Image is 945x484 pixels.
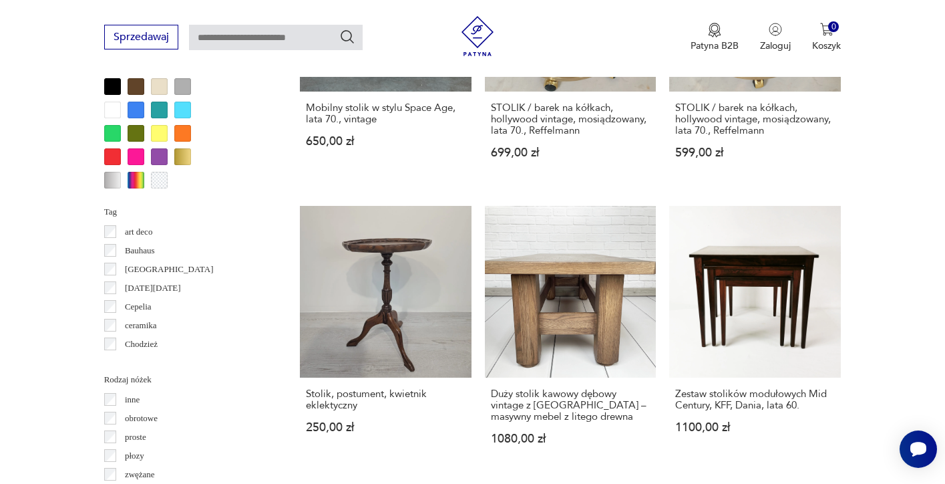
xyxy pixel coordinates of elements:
[675,422,835,433] p: 1100,00 zł
[125,411,158,426] p: obrotowe
[125,337,158,352] p: Chodzież
[675,102,835,136] h3: STOLIK / barek na kółkach, hollywood vintage, mosiądzowany, lata 70., Reffelmann
[760,39,791,52] p: Zaloguj
[769,23,782,36] img: Ikonka użytkownika
[125,299,152,314] p: Cepelia
[125,467,155,482] p: zwężane
[812,39,841,52] p: Koszyk
[339,29,355,45] button: Szukaj
[457,16,498,56] img: Patyna - sklep z meblami i dekoracjami vintage
[104,25,178,49] button: Sprzedawaj
[491,147,650,158] p: 699,00 zł
[691,23,739,52] a: Ikona medaluPatyna B2B
[708,23,721,37] img: Ikona medalu
[125,430,146,445] p: proste
[104,205,268,219] p: Tag
[125,318,157,333] p: ceramika
[820,23,833,36] img: Ikona koszyka
[675,147,835,158] p: 599,00 zł
[691,23,739,52] button: Patyna B2B
[306,388,465,411] h3: Stolik, postument, kwietnik eklektyczny
[491,102,650,136] h3: STOLIK / barek na kółkach, hollywood vintage, mosiądzowany, lata 70., Reffelmann
[760,23,791,52] button: Zaloguj
[675,388,835,411] h3: Zestaw stolików modułowych Mid Century, KFF, Dania, lata 60.
[491,388,650,422] h3: Duży stolik kawowy dębowy vintage z [GEOGRAPHIC_DATA] – masywny mebel z litego drewna
[125,356,157,370] p: Ćmielów
[125,392,140,407] p: inne
[812,23,841,52] button: 0Koszyk
[125,262,214,277] p: [GEOGRAPHIC_DATA]
[900,431,937,468] iframe: Smartsupp widget button
[491,433,650,445] p: 1080,00 zł
[125,281,181,295] p: [DATE][DATE]
[125,449,144,463] p: płozy
[306,422,465,433] p: 250,00 zł
[125,225,153,239] p: art deco
[669,206,841,471] a: Zestaw stolików modułowych Mid Century, KFF, Dania, lata 60.Zestaw stolików modułowych Mid Centur...
[828,21,839,33] div: 0
[125,243,155,258] p: Bauhaus
[691,39,739,52] p: Patyna B2B
[485,206,656,471] a: Duży stolik kawowy dębowy vintage z Belgii – masywny mebel z litego drewnaDuży stolik kawowy dębo...
[104,33,178,43] a: Sprzedawaj
[300,206,471,471] a: Stolik, postument, kwietnik eklektycznyStolik, postument, kwietnik eklektyczny250,00 zł
[306,102,465,125] h3: Mobilny stolik w stylu Space Age, lata 70., vintage
[104,372,268,387] p: Rodzaj nóżek
[306,136,465,147] p: 650,00 zł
